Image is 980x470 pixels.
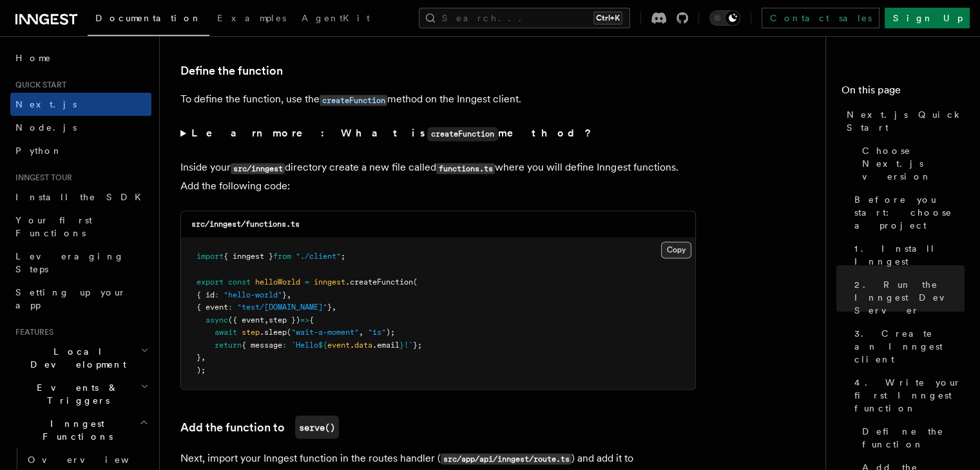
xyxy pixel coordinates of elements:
span: export [197,277,224,286]
a: 1. Install Inngest [849,237,965,273]
span: !` [404,340,413,349]
span: await [215,327,237,336]
span: { inngest } [224,252,273,261]
a: Choose Next.js version [857,139,965,188]
a: Before you start: choose a project [849,188,965,237]
code: src/app/api/inngest/route.ts [441,453,572,464]
a: Your first Functions [10,209,151,245]
a: Install the SDK [10,185,151,209]
a: Home [10,46,151,70]
a: 3. Create an Inngest client [849,322,965,371]
a: Documentation [88,4,209,36]
span: .sleep [260,327,287,336]
span: "hello-world" [224,290,282,299]
span: Install the SDK [15,192,149,202]
a: 4. Write your first Inngest function [849,371,965,420]
span: Next.js [15,99,77,109]
span: Examples [217,13,286,23]
span: Inngest Functions [10,417,139,443]
span: Before you start: choose a project [854,193,965,232]
span: Overview [28,455,160,465]
span: Leveraging Steps [15,251,124,274]
summary: Learn more: What iscreateFunctionmethod? [180,124,696,143]
span: } [399,340,404,349]
span: { message [242,340,282,349]
span: "1s" [368,327,386,336]
a: Next.js Quick Start [841,103,965,139]
span: ({ event [228,315,264,324]
span: } [197,352,201,361]
span: import [197,252,224,261]
button: Search...Ctrl+K [419,8,630,28]
span: async [206,315,228,324]
span: , [287,290,291,299]
a: 2. Run the Inngest Dev Server [849,273,965,322]
span: : [228,302,233,311]
span: Events & Triggers [10,381,140,407]
span: , [201,352,206,361]
button: Local Development [10,340,151,376]
span: .createFunction [345,277,413,286]
a: Define the function [180,62,283,80]
code: functions.ts [436,163,495,174]
code: createFunction [320,95,387,106]
span: step }) [269,315,300,324]
code: src/inngest [231,163,285,174]
strong: Learn more: What is method? [191,127,594,139]
span: Quick start [10,80,66,90]
span: } [282,290,287,299]
span: ); [197,365,206,374]
span: { event [197,302,228,311]
span: Local Development [10,345,140,371]
span: }; [413,340,422,349]
span: Next.js Quick Start [847,108,965,134]
a: Examples [209,4,294,35]
code: src/inngest/functions.ts [191,220,300,229]
span: data [354,340,372,349]
span: : [215,290,219,299]
a: Python [10,139,151,162]
span: ( [287,327,291,336]
button: Toggle dark mode [709,10,740,26]
span: ); [386,327,395,336]
a: Setting up your app [10,281,151,317]
p: Inside your directory create a new file called where you will define Inngest functions. Add the f... [180,158,696,195]
span: 4. Write your first Inngest function [854,376,965,415]
span: { id [197,290,215,299]
span: ${ [318,340,327,349]
span: const [228,277,251,286]
span: Home [15,52,52,64]
p: To define the function, use the method on the Inngest client. [180,90,696,109]
span: helloWorld [255,277,300,286]
span: .email [372,340,399,349]
button: Events & Triggers [10,376,151,412]
code: serve() [295,415,339,438]
button: Inngest Functions [10,412,151,448]
a: Sign Up [885,8,970,28]
span: 2. Run the Inngest Dev Server [854,278,965,317]
span: } [327,302,332,311]
a: Node.js [10,116,151,139]
span: , [264,315,269,324]
span: = [305,277,309,286]
span: Features [10,327,53,337]
span: Setting up your app [15,287,126,310]
a: Contact sales [762,8,879,28]
span: ; [341,252,345,261]
a: Add the function toserve() [180,415,339,438]
a: Leveraging Steps [10,245,151,281]
span: Inngest tour [10,173,72,183]
span: "wait-a-moment" [291,327,359,336]
span: , [359,327,363,336]
span: 1. Install Inngest [854,242,965,268]
span: , [332,302,336,311]
a: createFunction [320,93,387,105]
span: { [309,315,314,324]
span: inngest [314,277,345,286]
a: AgentKit [294,4,378,35]
span: 3. Create an Inngest client [854,327,965,366]
span: "./client" [296,252,341,261]
span: step [242,327,260,336]
span: Your first Functions [15,215,92,238]
span: Python [15,146,62,156]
